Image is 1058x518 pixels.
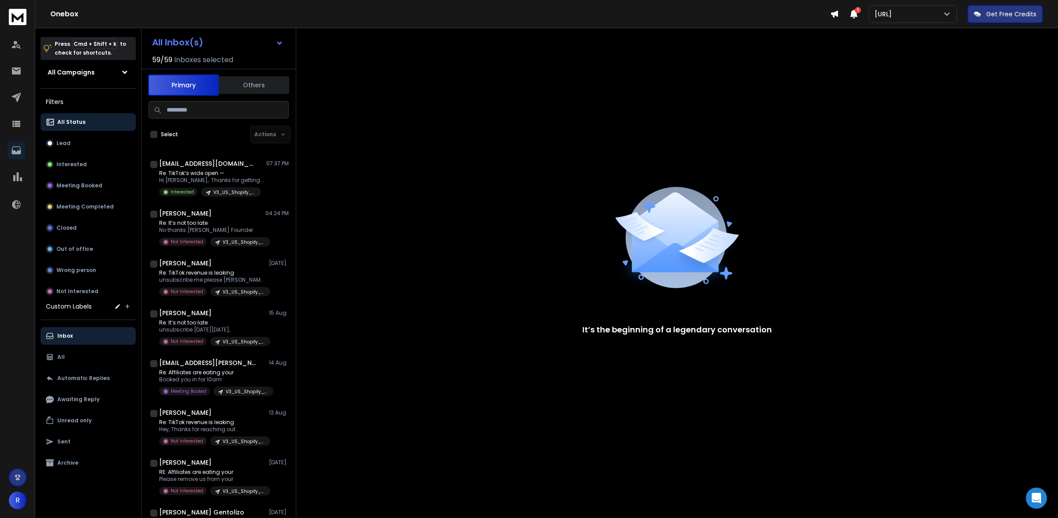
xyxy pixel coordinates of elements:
p: All Status [57,119,86,126]
p: Meeting Booked [56,182,102,189]
h1: [PERSON_NAME] [159,408,212,417]
p: 12 Aug [269,409,289,416]
p: Not Interested [171,338,203,345]
p: Booked you in for 10am [159,376,265,383]
p: V3_US_Shopify_2.5M-100M-CLEANED-D2C [223,239,265,246]
p: 04:24 PM [265,210,289,217]
button: Wrong person [41,261,136,279]
h3: Custom Labels [46,302,92,311]
span: 1 [855,7,861,13]
button: Archive [41,454,136,472]
p: [DATE] [269,459,289,466]
p: Hi [PERSON_NAME], Thanks for getting back [159,177,265,184]
button: Primary [148,75,219,96]
button: Others [219,75,289,95]
p: Re: It’s not too late [159,220,265,227]
h3: Filters [41,96,136,108]
p: unsubscribe me please [PERSON_NAME] [159,276,265,283]
p: V3_US_Shopify_2.5M-100M-CLEANED-D2C [223,488,265,495]
h1: [PERSON_NAME] Gentolizo [159,508,244,517]
p: Out of office [56,246,93,253]
h1: [EMAIL_ADDRESS][PERSON_NAME][DOMAIN_NAME] [159,358,256,367]
p: 15 Aug [269,309,289,317]
p: Archive [57,459,78,466]
p: It’s the beginning of a legendary conversation [582,324,772,336]
p: unsubscribe [DATE][DATE], [159,326,265,333]
p: 14 Aug [269,359,289,366]
button: Not Interested [41,283,136,300]
p: Interested [171,189,194,195]
p: Not Interested [171,239,203,245]
p: Inbox [57,332,73,339]
p: Get Free Credits [986,10,1036,19]
p: Not Interested [56,288,98,295]
span: 59 / 59 [152,55,172,65]
p: Re: TikTok’s wide open — [159,170,265,177]
button: All Status [41,113,136,131]
p: [DATE] [269,260,289,267]
p: [URL] [875,10,895,19]
p: Not Interested [171,488,203,494]
h1: [PERSON_NAME] [159,209,212,218]
p: Press to check for shortcuts. [55,40,126,57]
button: All [41,348,136,366]
p: V3_US_Shopify_2.5M-100M-CLEANED-D2C [223,438,265,445]
button: Interested [41,156,136,173]
button: All Inbox(s) [145,34,291,51]
button: Meeting Booked [41,177,136,194]
p: V3_US_Shopify_2.5M-100M-CLEANED-D2C [226,388,268,395]
button: Meeting Completed [41,198,136,216]
button: Awaiting Reply [41,391,136,408]
p: Re: It’s not too late [159,319,265,326]
p: V3_US_Shopify_2.5M-100M-CLEANED-D2C [223,339,265,345]
p: Hey, Thanks for reaching out. [159,426,265,433]
button: Inbox [41,327,136,345]
h1: [PERSON_NAME] [159,259,212,268]
button: Sent [41,433,136,451]
p: Awaiting Reply [57,396,100,403]
label: Select [161,131,178,138]
p: Wrong person [56,267,96,274]
p: Not Interested [171,438,203,444]
p: Not Interested [171,288,203,295]
h1: Onebox [50,9,830,19]
p: Interested [56,161,87,168]
p: Meeting Completed [56,203,114,210]
button: Closed [41,219,136,237]
button: R [9,492,26,509]
h3: Inboxes selected [174,55,233,65]
h1: [PERSON_NAME] [159,309,212,317]
div: Open Intercom Messenger [1026,488,1047,509]
p: [DATE] [269,509,289,516]
p: RE: Affiliates are eating your [159,469,265,476]
img: logo [9,9,26,25]
p: Sent [57,438,71,445]
p: Unread only [57,417,92,424]
h1: [EMAIL_ADDRESS][DOMAIN_NAME] [159,159,256,168]
p: No thanks [PERSON_NAME] Founder [159,227,265,234]
p: All [57,354,65,361]
button: All Campaigns [41,63,136,81]
p: Re: TikTok revenue is leaking [159,269,265,276]
p: V3_US_Shopify_2.5M-100M-CLEANED-D2C [213,189,256,196]
p: Automatic Replies [57,375,110,382]
button: Out of office [41,240,136,258]
p: V3_US_Shopify_2.5M-100M-CLEANED-D2C [223,289,265,295]
p: Re: Affiliates are eating your [159,369,265,376]
p: Lead [56,140,71,147]
h1: [PERSON_NAME] [159,458,212,467]
p: Meeting Booked [171,388,206,395]
button: Lead [41,134,136,152]
span: Cmd + Shift + k [72,39,118,49]
p: Please remove us from your [159,476,265,483]
p: 07:37 PM [266,160,289,167]
button: Automatic Replies [41,369,136,387]
button: Unread only [41,412,136,429]
h1: All Campaigns [48,68,95,77]
h1: All Inbox(s) [152,38,203,47]
button: Get Free Credits [968,5,1043,23]
p: Closed [56,224,77,231]
p: Re: TikTok revenue is leaking [159,419,265,426]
